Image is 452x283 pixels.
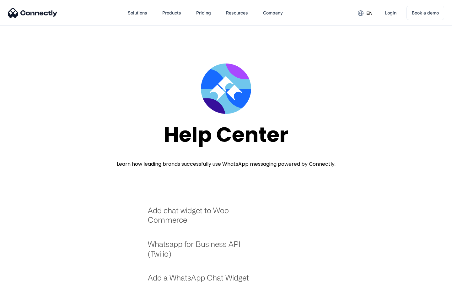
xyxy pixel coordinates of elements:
[117,160,336,168] div: Learn how leading brands successfully use WhatsApp messaging powered by Connectly.
[385,8,396,17] div: Login
[8,8,57,18] img: Connectly Logo
[196,8,211,17] div: Pricing
[128,8,147,17] div: Solutions
[406,6,444,20] a: Book a demo
[148,206,257,231] a: Add chat widget to Woo Commerce
[366,9,373,18] div: en
[164,123,288,146] div: Help Center
[6,272,38,281] aside: Language selected: English
[263,8,283,17] div: Company
[162,8,181,17] div: Products
[13,272,38,281] ul: Language list
[380,5,401,20] a: Login
[191,5,216,20] a: Pricing
[148,239,257,265] a: Whatsapp for Business API (Twilio)
[226,8,248,17] div: Resources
